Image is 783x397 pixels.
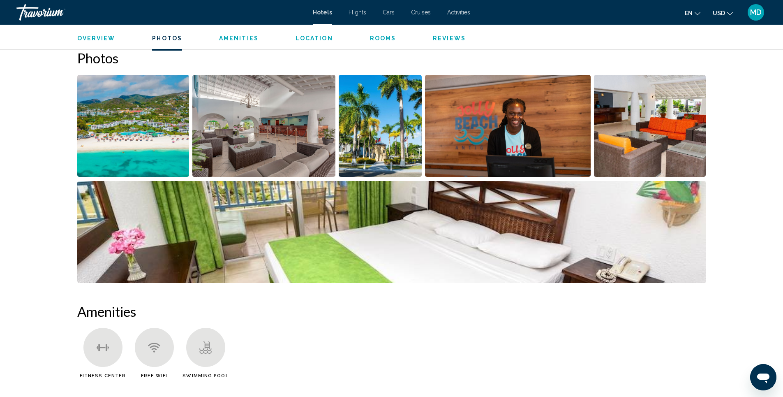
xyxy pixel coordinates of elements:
[685,7,700,19] button: Change language
[16,4,305,21] a: Travorium
[713,7,733,19] button: Change currency
[594,74,706,177] button: Open full-screen image slider
[77,303,706,320] h2: Amenities
[296,35,333,42] button: Location
[750,8,762,16] span: MD
[77,35,115,42] button: Overview
[77,74,189,177] button: Open full-screen image slider
[182,373,228,378] span: Swimming Pool
[313,9,332,16] a: Hotels
[219,35,259,42] button: Amenities
[713,10,725,16] span: USD
[77,181,706,283] button: Open full-screen image slider
[383,9,395,16] a: Cars
[77,50,706,66] h2: Photos
[411,9,431,16] a: Cruises
[745,4,767,21] button: User Menu
[152,35,182,42] button: Photos
[141,373,168,378] span: Free WiFi
[750,364,776,390] iframe: Button to launch messaging window
[192,74,335,177] button: Open full-screen image slider
[339,74,422,177] button: Open full-screen image slider
[447,9,470,16] a: Activities
[433,35,466,42] button: Reviews
[349,9,366,16] a: Flights
[370,35,396,42] button: Rooms
[80,373,126,378] span: Fitness Center
[685,10,693,16] span: en
[425,74,591,177] button: Open full-screen image slider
